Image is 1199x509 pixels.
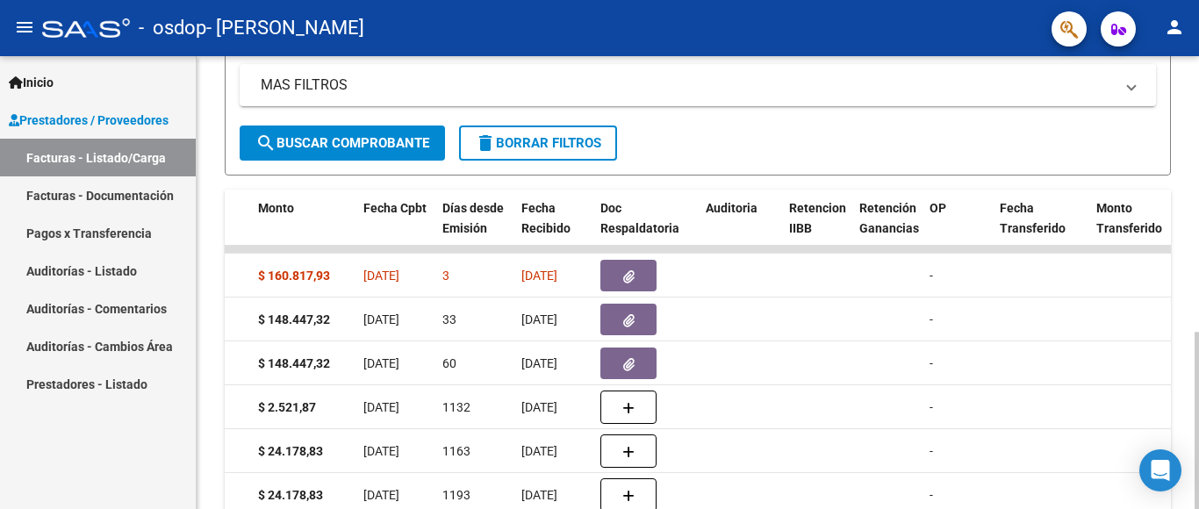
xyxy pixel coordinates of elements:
[923,190,993,267] datatable-header-cell: OP
[521,400,557,414] span: [DATE]
[789,201,846,235] span: Retencion IIBB
[240,64,1156,106] mat-expansion-panel-header: MAS FILTROS
[782,190,852,267] datatable-header-cell: Retencion IIBB
[363,312,399,326] span: [DATE]
[258,201,294,215] span: Monto
[442,201,504,235] span: Días desde Emisión
[521,312,557,326] span: [DATE]
[1139,449,1181,491] div: Open Intercom Messenger
[258,312,330,326] strong: $ 148.447,32
[442,400,470,414] span: 1132
[442,356,456,370] span: 60
[699,190,782,267] datatable-header-cell: Auditoria
[930,400,933,414] span: -
[258,444,323,458] strong: $ 24.178,83
[139,9,206,47] span: - osdop
[475,135,601,151] span: Borrar Filtros
[930,312,933,326] span: -
[442,488,470,502] span: 1193
[258,488,323,502] strong: $ 24.178,83
[521,488,557,502] span: [DATE]
[930,488,933,502] span: -
[258,269,330,283] strong: $ 160.817,93
[459,125,617,161] button: Borrar Filtros
[442,312,456,326] span: 33
[852,190,923,267] datatable-header-cell: Retención Ganancias
[514,190,593,267] datatable-header-cell: Fecha Recibido
[363,488,399,502] span: [DATE]
[9,111,169,130] span: Prestadores / Proveedores
[859,201,919,235] span: Retención Ganancias
[706,201,757,215] span: Auditoria
[442,269,449,283] span: 3
[593,190,699,267] datatable-header-cell: Doc Respaldatoria
[255,133,276,154] mat-icon: search
[475,133,496,154] mat-icon: delete
[1000,201,1066,235] span: Fecha Transferido
[356,190,435,267] datatable-header-cell: Fecha Cpbt
[1164,17,1185,38] mat-icon: person
[363,400,399,414] span: [DATE]
[442,444,470,458] span: 1163
[993,190,1089,267] datatable-header-cell: Fecha Transferido
[240,125,445,161] button: Buscar Comprobante
[1089,190,1186,267] datatable-header-cell: Monto Transferido
[521,444,557,458] span: [DATE]
[363,269,399,283] span: [DATE]
[930,201,946,215] span: OP
[1096,201,1162,235] span: Monto Transferido
[363,356,399,370] span: [DATE]
[14,17,35,38] mat-icon: menu
[435,190,514,267] datatable-header-cell: Días desde Emisión
[363,201,427,215] span: Fecha Cpbt
[258,356,330,370] strong: $ 148.447,32
[930,269,933,283] span: -
[363,444,399,458] span: [DATE]
[255,135,429,151] span: Buscar Comprobante
[600,201,679,235] span: Doc Respaldatoria
[930,356,933,370] span: -
[521,269,557,283] span: [DATE]
[930,444,933,458] span: -
[521,356,557,370] span: [DATE]
[521,201,571,235] span: Fecha Recibido
[206,9,364,47] span: - [PERSON_NAME]
[9,73,54,92] span: Inicio
[258,400,316,414] strong: $ 2.521,87
[261,75,1114,95] mat-panel-title: MAS FILTROS
[251,190,356,267] datatable-header-cell: Monto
